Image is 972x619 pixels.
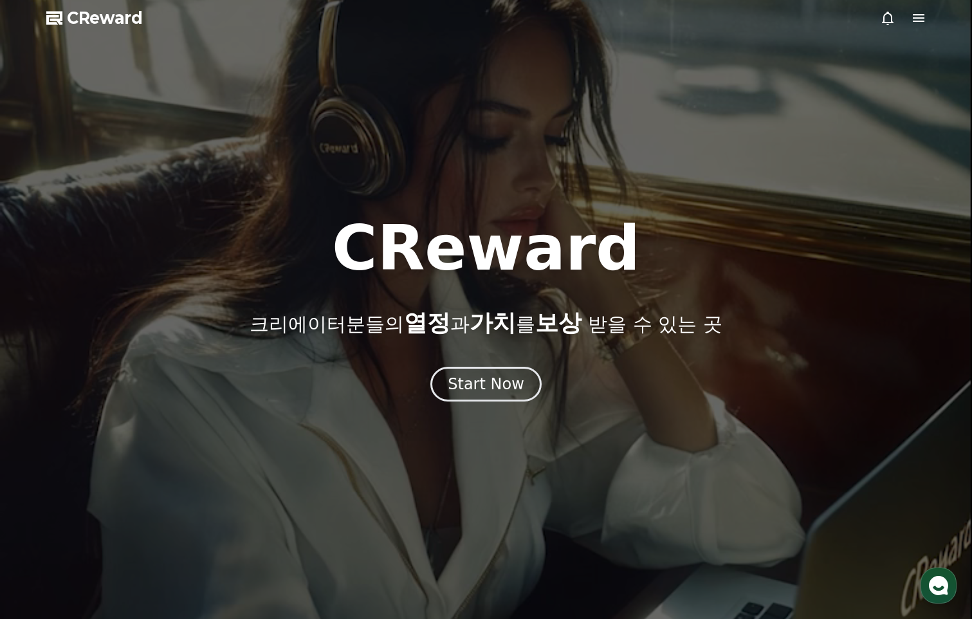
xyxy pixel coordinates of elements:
[448,374,524,394] div: Start Now
[404,309,450,336] span: 열정
[430,380,542,392] a: Start Now
[535,309,582,336] span: 보상
[250,310,722,336] p: 크리에이터분들의 과 를 받을 수 있는 곳
[332,217,640,279] h1: CReward
[430,367,542,402] button: Start Now
[470,309,516,336] span: 가치
[67,8,143,28] span: CReward
[46,8,143,28] a: CReward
